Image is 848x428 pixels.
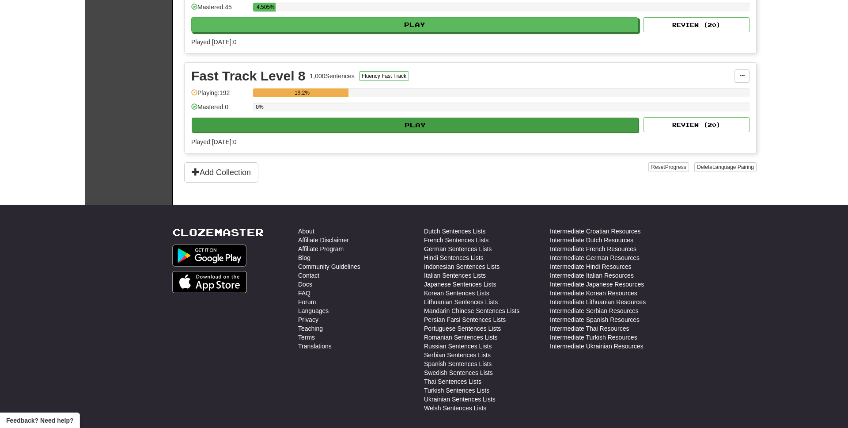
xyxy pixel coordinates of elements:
a: German Sentences Lists [424,245,492,253]
a: Terms [298,333,315,342]
a: Intermediate Japanese Resources [550,280,644,289]
button: ResetProgress [648,162,689,172]
span: Played [DATE]: 0 [191,38,236,46]
div: Fast Track Level 8 [191,69,306,83]
a: Teaching [298,324,323,333]
a: Translations [298,342,332,351]
a: Intermediate Turkish Resources [550,333,637,342]
a: Russian Sentences Lists [424,342,492,351]
a: Intermediate German Resources [550,253,640,262]
a: Turkish Sentences Lists [424,386,489,395]
a: Indonesian Sentences Lists [424,262,500,271]
a: Welsh Sentences Lists [424,404,486,413]
span: Language Pairing [712,164,754,170]
button: Review (20) [644,117,750,132]
a: Affiliate Program [298,245,344,253]
div: 19.2% [256,88,348,97]
img: Get it on Google Play [172,245,246,267]
button: Play [192,118,639,133]
span: Progress [665,164,686,170]
a: Intermediate Lithuanian Resources [550,298,646,306]
a: French Sentences Lists [424,236,488,245]
a: Intermediate Korean Resources [550,289,637,298]
a: Persian Farsi Sentences Lists [424,315,506,324]
a: Privacy [298,315,318,324]
a: Forum [298,298,316,306]
a: Dutch Sentences Lists [424,227,485,236]
div: 1,000 Sentences [310,72,355,80]
a: Korean Sentences Lists [424,289,489,298]
span: Open feedback widget [6,416,73,425]
a: Swedish Sentences Lists [424,368,493,377]
a: Serbian Sentences Lists [424,351,491,359]
div: Mastered: 45 [191,3,249,17]
button: Review (20) [644,17,750,32]
a: Portuguese Sentences Lists [424,324,501,333]
a: Intermediate Dutch Resources [550,236,633,245]
a: Hindi Sentences Lists [424,253,484,262]
a: Thai Sentences Lists [424,377,481,386]
a: Mandarin Chinese Sentences Lists [424,306,519,315]
a: Intermediate Ukrainian Resources [550,342,644,351]
a: Japanese Sentences Lists [424,280,496,289]
a: Ukrainian Sentences Lists [424,395,496,404]
a: Spanish Sentences Lists [424,359,492,368]
a: Clozemaster [172,227,264,238]
a: About [298,227,314,236]
a: Contact [298,271,319,280]
a: Lithuanian Sentences Lists [424,298,498,306]
a: Affiliate Disclaimer [298,236,349,245]
a: Intermediate Spanish Resources [550,315,640,324]
a: Intermediate Croatian Resources [550,227,640,236]
a: Docs [298,280,312,289]
button: DeleteLanguage Pairing [694,162,757,172]
button: Add Collection [184,162,258,183]
div: Mastered: 0 [191,103,249,117]
button: Play [191,17,638,32]
a: Blog [298,253,310,262]
a: Languages [298,306,329,315]
a: Romanian Sentences Lists [424,333,498,342]
img: Get it on App Store [172,271,247,293]
a: Intermediate Hindi Resources [550,262,631,271]
div: Playing: 192 [191,88,249,103]
a: Intermediate Serbian Resources [550,306,639,315]
a: Intermediate French Resources [550,245,636,253]
button: Fluency Fast Track [359,71,409,81]
a: Italian Sentences Lists [424,271,486,280]
div: 4.505% [256,3,275,11]
span: Played [DATE]: 0 [191,138,236,145]
a: Community Guidelines [298,262,360,271]
a: Intermediate Thai Resources [550,324,629,333]
a: Intermediate Italian Resources [550,271,634,280]
a: FAQ [298,289,310,298]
